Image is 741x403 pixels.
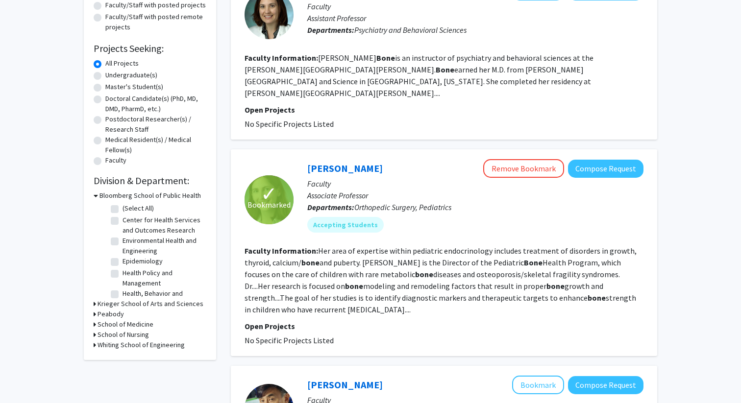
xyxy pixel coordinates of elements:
[307,12,643,24] p: Assistant Professor
[354,202,451,212] span: Orthopedic Surgery, Pediatrics
[98,299,203,309] h3: Krieger School of Arts and Sciences
[123,236,204,256] label: Environmental Health and Engineering
[307,202,354,212] b: Departments:
[307,379,383,391] a: [PERSON_NAME]
[123,268,204,288] label: Health Policy and Management
[123,288,204,309] label: Health, Behavior and Society
[105,114,206,135] label: Postdoctoral Researcher(s) / Research Staff
[568,376,643,394] button: Compose Request to Xu Cao
[307,0,643,12] p: Faculty
[123,215,204,236] label: Center for Health Services and Outcomes Research
[98,340,185,350] h3: Whiting School of Engineering
[105,58,139,69] label: All Projects
[247,199,291,211] span: Bookmarked
[307,162,383,174] a: [PERSON_NAME]
[568,160,643,178] button: Compose Request to Janet Crane
[307,25,354,35] b: Departments:
[307,217,384,233] mat-chip: Accepting Students
[105,94,206,114] label: Doctoral Candidate(s) (PhD, MD, DMD, PharmD, etc.)
[105,155,126,166] label: Faculty
[301,258,320,267] b: bone
[512,376,564,394] button: Add Xu Cao to Bookmarks
[261,189,277,199] span: ✓
[123,203,154,213] label: (Select All)
[245,53,318,63] b: Faculty Information:
[245,320,643,332] p: Open Projects
[483,159,564,178] button: Remove Bookmark
[105,12,206,32] label: Faculty/Staff with posted remote projects
[94,43,206,54] h2: Projects Seeking:
[245,119,334,129] span: No Specific Projects Listed
[345,281,363,291] b: bone
[415,269,433,279] b: bone
[98,319,153,330] h3: School of Medicine
[94,175,206,187] h2: Division & Department:
[307,178,643,190] p: Faculty
[105,70,157,80] label: Undergraduate(s)
[99,190,201,201] h3: Bloomberg School of Public Health
[436,65,454,74] b: Bone
[105,135,206,155] label: Medical Resident(s) / Medical Fellow(s)
[105,82,163,92] label: Master's Student(s)
[245,246,637,314] fg-read-more: Her area of expertise within pediatric endocrinology includes treatment of disorders in growth, t...
[376,53,395,63] b: Bone
[245,104,643,116] p: Open Projects
[245,246,318,256] b: Faculty Information:
[98,330,149,340] h3: School of Nursing
[546,281,565,291] b: bone
[354,25,467,35] span: Psychiatry and Behavioral Sciences
[245,53,593,98] fg-read-more: [PERSON_NAME] is an instructor of psychiatry and behavioral sciences at the [PERSON_NAME][GEOGRAP...
[7,359,42,396] iframe: Chat
[98,309,124,319] h3: Peabody
[307,190,643,201] p: Associate Professor
[588,293,606,303] b: bone
[123,256,163,266] label: Epidemiology
[245,335,334,345] span: No Specific Projects Listed
[524,258,543,267] b: Bone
